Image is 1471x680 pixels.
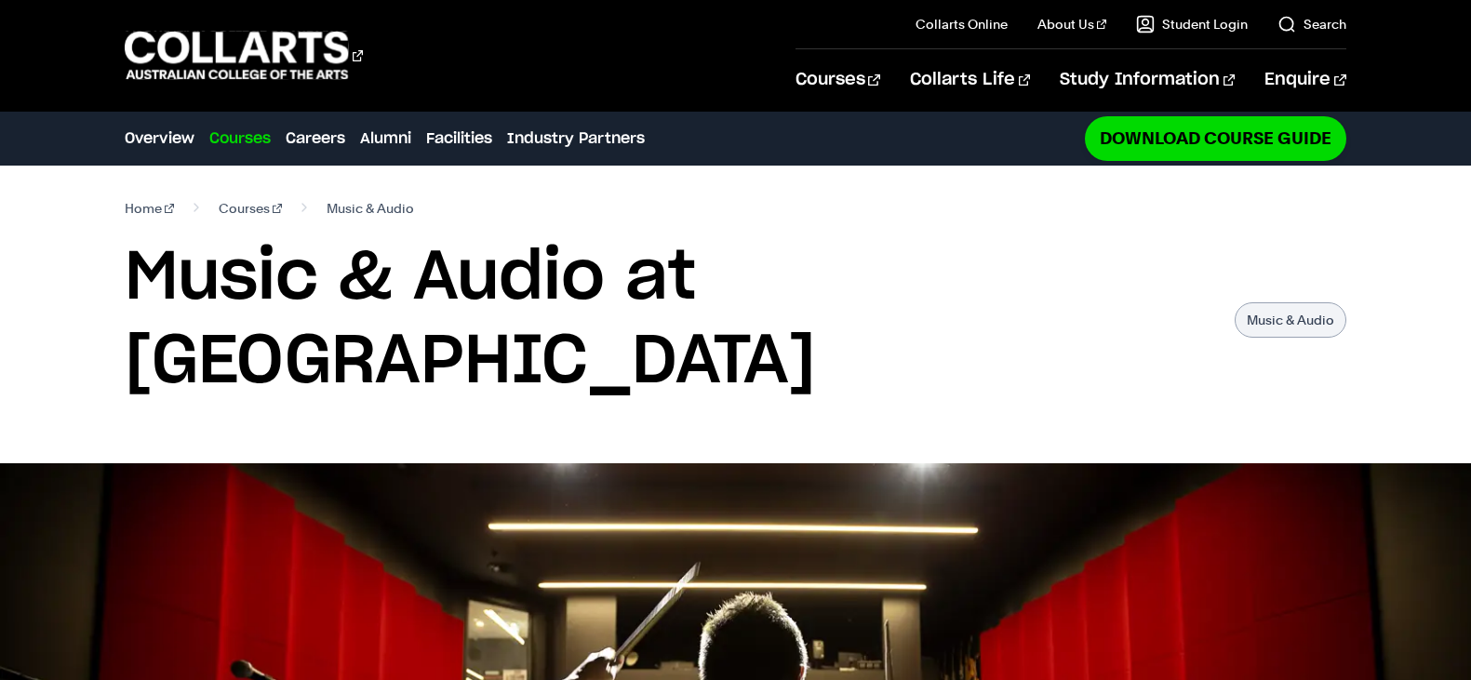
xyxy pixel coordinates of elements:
a: Alumni [360,127,411,150]
a: Search [1277,15,1346,33]
a: Overview [125,127,194,150]
p: Music & Audio [1235,302,1346,338]
a: Industry Partners [507,127,645,150]
a: Study Information [1060,49,1235,111]
h1: Music & Audio at [GEOGRAPHIC_DATA] [125,236,1215,404]
a: About Us [1037,15,1106,33]
a: Careers [286,127,345,150]
a: Student Login [1136,15,1248,33]
div: Go to homepage [125,29,363,82]
a: Courses [796,49,880,111]
a: Courses [219,195,282,221]
a: Collarts Life [910,49,1030,111]
a: Download Course Guide [1085,116,1346,160]
a: Enquire [1264,49,1345,111]
span: Music & Audio [327,195,414,221]
a: Collarts Online [916,15,1008,33]
a: Facilities [426,127,492,150]
a: Courses [209,127,271,150]
a: Home [125,195,174,221]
